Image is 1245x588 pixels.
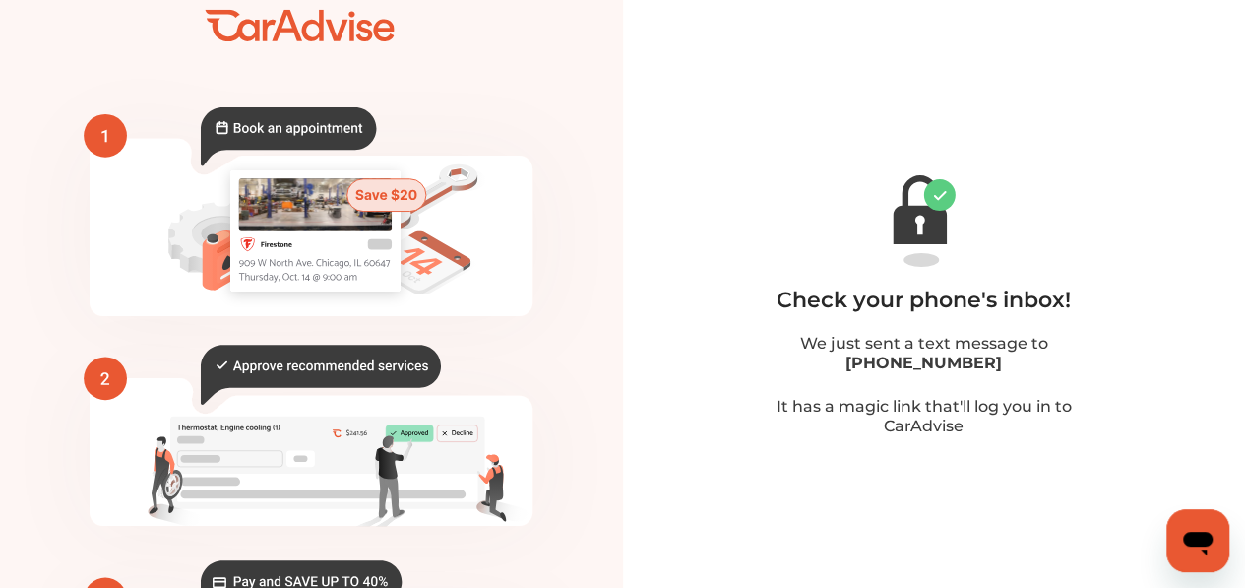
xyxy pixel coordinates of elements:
p: [PHONE_NUMBER] [735,354,1113,373]
p: CarAdvise [752,417,1096,436]
span: It has a magic link that'll log you in to [777,397,1072,416]
div: Check your phone's inbox! [777,291,1071,310]
img: magic-link-lock-success.3c1a4735.svg [893,175,956,267]
span: We just sent a text message to [800,334,1048,353]
iframe: Button to launch messaging window [1166,509,1229,572]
